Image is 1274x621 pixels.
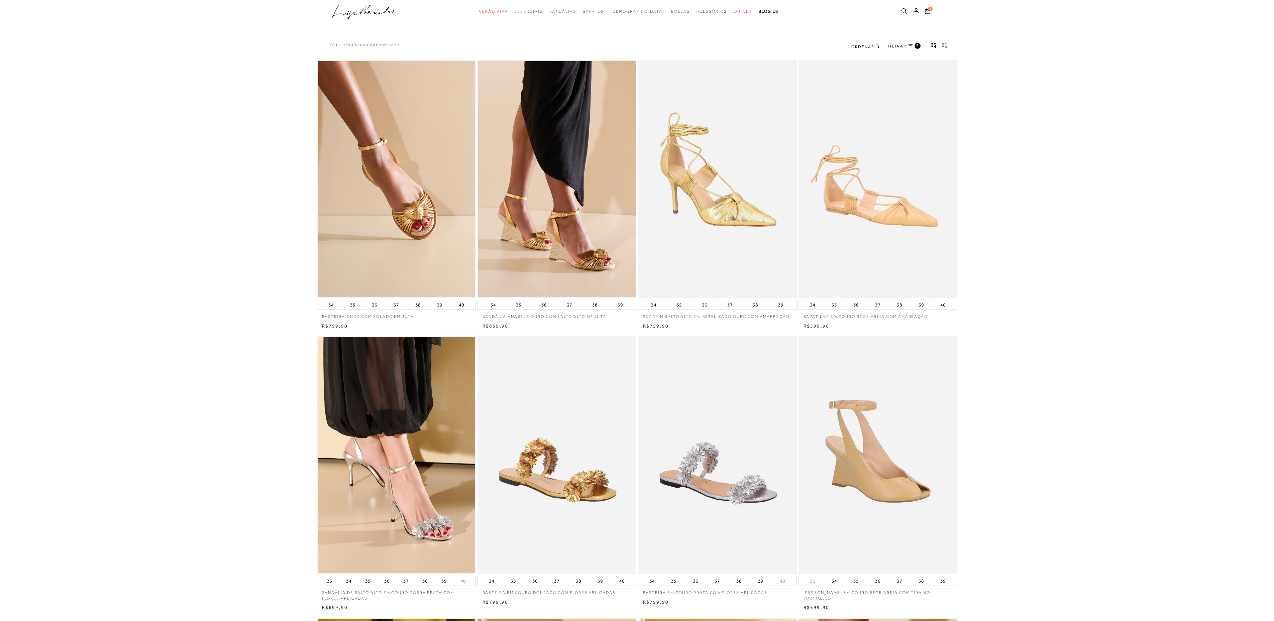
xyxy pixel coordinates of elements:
a: SANDÁLIA ANABELA OURO COM SALTO ALTO EM JUTA [477,310,636,320]
span: BLOG LB [759,9,778,14]
button: 34 [489,300,498,309]
button: 34 [647,576,657,586]
button: 34 [830,576,839,586]
a: RASTEIRA EM COURO DOURADO COM FLORES APLICADAS [477,586,636,596]
a: noSubCategoriesText [611,5,664,18]
button: 35 [514,300,523,309]
button: 37 [392,300,401,309]
a: noSubCategoriesText [479,5,508,18]
img: SANDÁLIA ANABELA OURO COM SALTO ALTO EM JUTA [478,61,636,297]
img: RASTEIRA EM COURO DOURADO COM FLORES APLICADAS [478,337,636,573]
button: 37 [725,300,735,309]
a: noSubCategoriesText [671,5,690,18]
button: gridText6Desc [940,42,949,51]
button: 1 [923,7,932,16]
button: 38 [574,576,583,586]
button: Mostrar 4 produtos por linha [929,42,939,51]
button: 39 [596,576,605,586]
a: noSubCategoriesText [549,5,576,18]
a: noSubCategoriesText [583,5,604,18]
button: 37 [895,576,904,586]
button: 39 [917,300,926,309]
span: Sapatos [583,9,604,14]
button: 39 [938,576,948,586]
button: 36 [382,576,392,586]
span: 2 [916,43,919,48]
span: R$699,90 [804,605,830,610]
button: 39 [776,300,785,309]
button: 35 [348,300,357,309]
button: 36 [700,300,709,309]
button: 40 [617,576,627,586]
img: RASTEIRA EM COURO PRATA COM FLORES APLICADAS [639,337,796,573]
span: R$599,90 [804,323,830,329]
a: [PERSON_NAME] EM COURO BEGE AREIA COM TIRA NO TORNOZELO [799,586,957,601]
button: 39 [616,300,625,309]
img: SANDÁLIA DE SALTO ALTO EM COURO COBRA PRATA COM FLORES APLICADAS [318,337,475,573]
button: 34 [344,576,353,586]
button: 36 [691,576,700,586]
span: Bolsas [671,9,690,14]
button: 38 [734,576,744,586]
button: 37 [713,576,722,586]
button: 37 [552,576,561,586]
button: 35 [830,300,839,309]
button: 35 [509,576,518,586]
button: 39 [756,576,765,586]
span: Verão Viva [479,9,508,14]
span: R$699,90 [322,605,348,610]
button: 36 [370,300,379,309]
a: BLOG LB [759,5,778,18]
a: noSubCategoriesText [514,5,542,18]
button: 36 [539,300,549,309]
img: RASTEIRA OURO COM SOLADO EM JUTÁ [318,61,475,297]
button: 36 [530,576,540,586]
button: 35 [669,576,678,586]
p: 701 [329,42,338,48]
button: 39 [435,300,444,309]
img: SCARPIN SALTO ALTO EM METALIZADO OURO COM AMARRAÇÃO [639,61,796,297]
button: 35 [363,576,373,586]
span: [DEMOGRAPHIC_DATA] [611,9,664,14]
button: 40 [457,300,466,309]
span: R$799,90 [643,599,669,605]
a: noSubCategoriesText [734,5,752,18]
button: 35 [674,300,684,309]
button: 38 [420,576,430,586]
span: Ordenar [851,44,874,49]
span: R$759,90 [643,323,669,329]
button: 36 [851,300,861,309]
span: Sandálias [549,9,576,14]
button: 36 [873,576,882,586]
span: 1 [928,7,933,11]
a: RASTEIRA EM COURO PRATA COM FLORES APLICADAS [638,586,797,596]
img: SAPATILHA EM COURO BEGE AREIA COM AMARRAÇÃO [799,61,957,297]
button: 37 [565,300,574,309]
span: R$799,90 [322,323,348,329]
span: R$799,90 [483,599,509,605]
button: 34 [487,576,496,586]
span: R$859,90 [483,323,509,329]
a: SANDÁLIA DE SALTO ALTO EM COURO COBRA PRATA COM FLORES APLICADAS [317,586,476,601]
button: 40 [458,578,468,584]
a: RASTEIRA OURO COM SOLADO EM JUTÁ [317,310,476,320]
button: 37 [401,576,411,586]
button: 40 [938,300,948,309]
button: 38 [413,300,423,309]
button: 34 [808,300,817,309]
button: 34 [649,300,658,309]
p: SAPATILHA EM COURO BEGE AREIA COM AMARRAÇÃO [799,310,957,320]
span: Acessórios [697,9,727,14]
